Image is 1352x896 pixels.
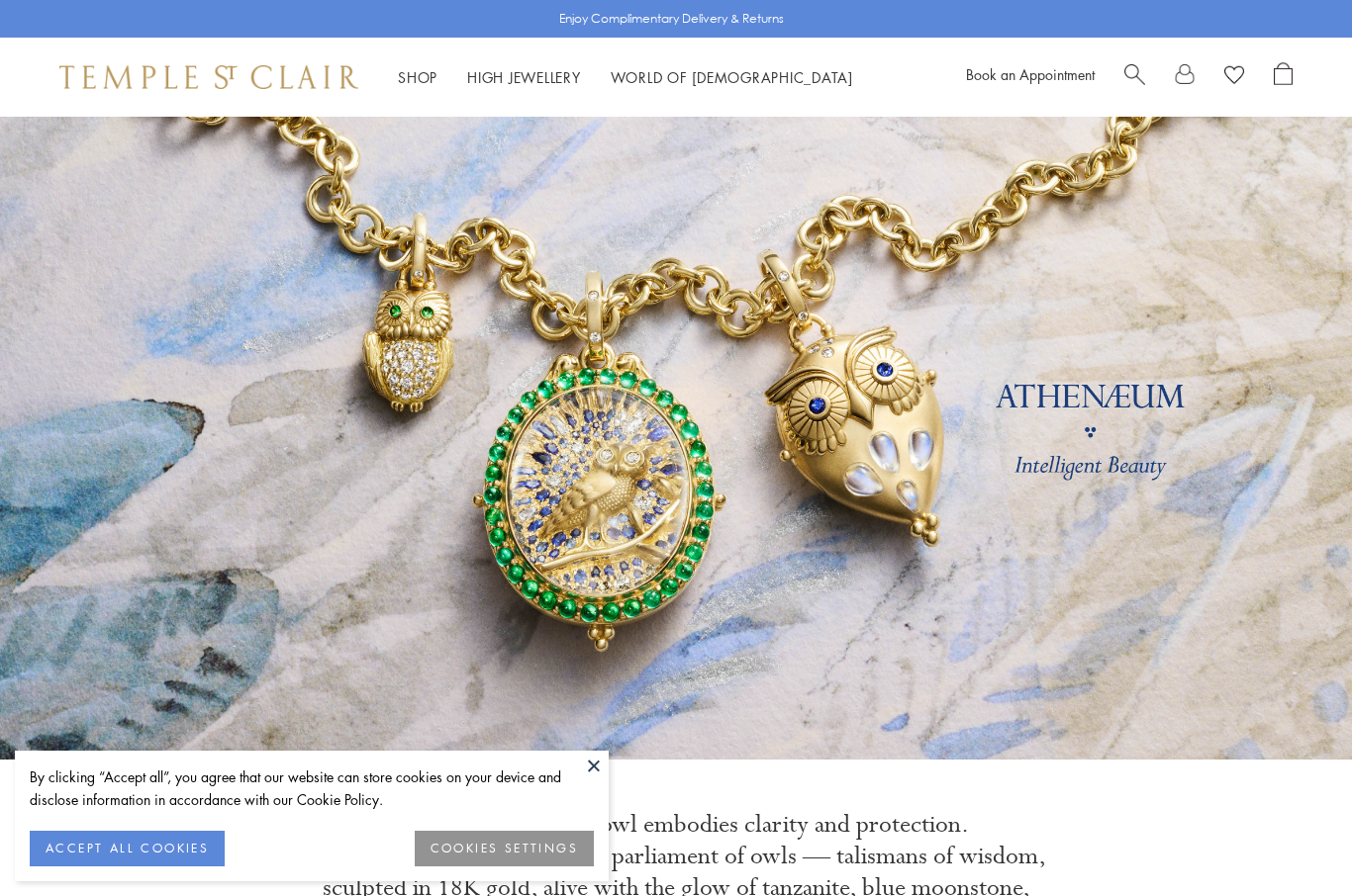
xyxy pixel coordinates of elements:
[611,67,853,87] a: World of [DEMOGRAPHIC_DATA]World of [DEMOGRAPHIC_DATA]
[59,65,358,89] img: Temple St. Clair
[415,831,594,866] button: COOKIES SETTINGS
[1124,62,1145,92] a: Search
[398,67,437,87] a: ShopShop
[1274,62,1293,92] a: Open Shopping Bag
[30,765,594,811] div: By clicking “Accept all”, you agree that our website can store cookies on your device and disclos...
[398,65,853,90] nav: Main navigation
[966,64,1095,84] a: Book an Appointment
[1224,62,1244,92] a: View Wishlist
[467,67,581,87] a: High JewelleryHigh Jewellery
[30,831,225,866] button: ACCEPT ALL COOKIES
[559,9,784,29] p: Enjoy Complimentary Delivery & Returns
